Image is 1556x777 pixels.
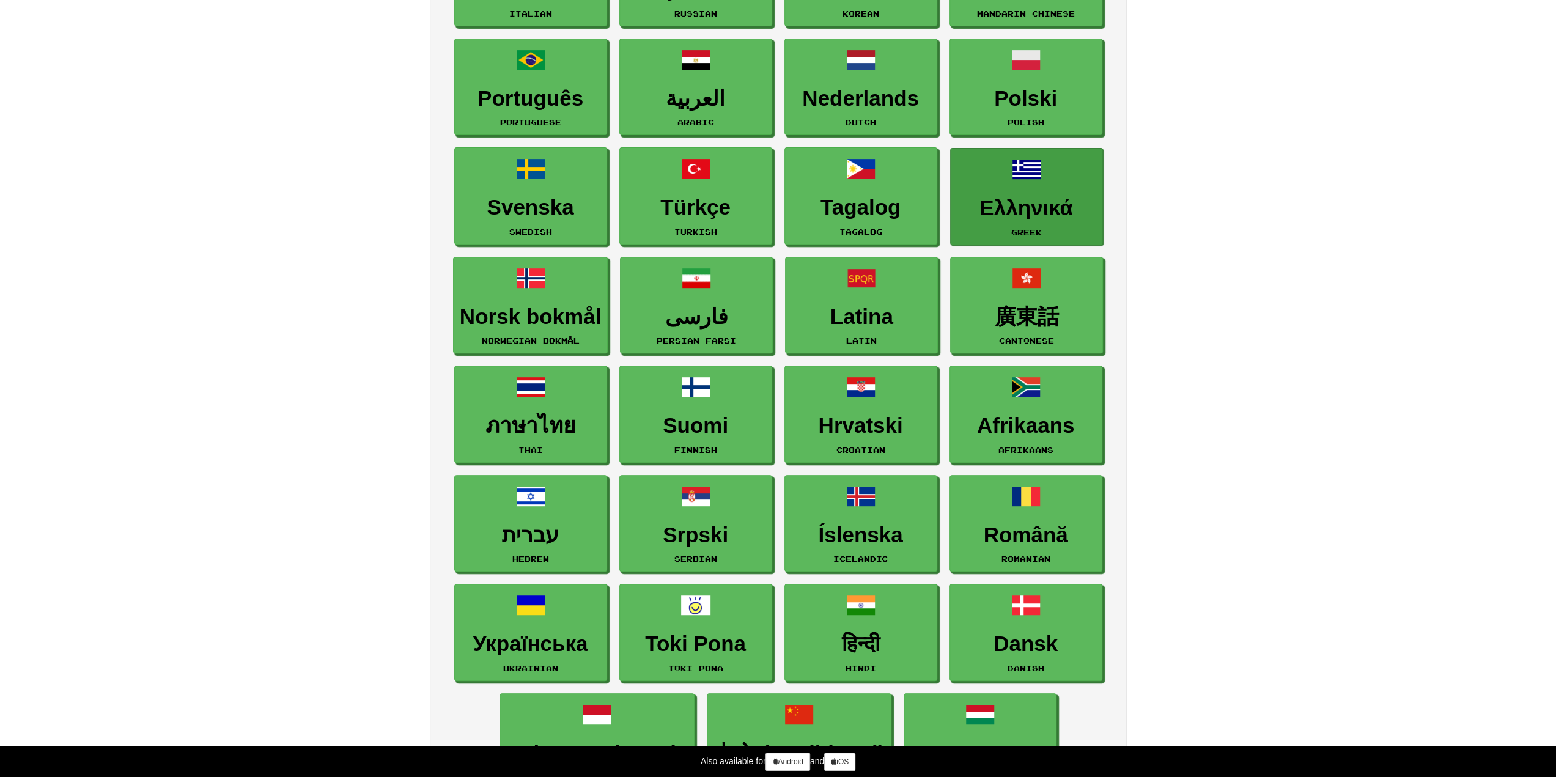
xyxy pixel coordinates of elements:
h3: Tagalog [791,196,931,219]
a: हिन्दीHindi [784,584,937,681]
h3: Português [461,87,600,111]
a: AfrikaansAfrikaans [949,366,1102,463]
a: SvenskaSwedish [454,147,607,245]
small: Korean [843,9,879,18]
small: Croatian [836,446,885,454]
small: Italian [509,9,552,18]
h3: Polski [956,87,1096,111]
a: PolskiPolish [949,39,1102,136]
h3: العربية [626,87,765,111]
h3: Ελληνικά [957,196,1096,220]
small: Toki Pona [668,664,723,672]
a: 廣東話Cantonese [950,257,1103,354]
h3: Suomi [626,414,765,438]
h3: 中文 (Traditional) [713,742,885,765]
h3: فارسی [627,305,766,329]
a: Norsk bokmålNorwegian Bokmål [453,257,608,354]
h3: Українська [461,632,600,656]
h3: Türkçe [626,196,765,219]
h3: Hrvatski [791,414,931,438]
small: Persian Farsi [657,336,736,345]
small: Tagalog [839,227,882,236]
small: Polish [1008,118,1044,127]
h3: Svenska [461,196,600,219]
a: Android [765,753,809,771]
h3: Nederlands [791,87,931,111]
a: DanskDanish [949,584,1102,681]
h3: Toki Pona [626,632,765,656]
a: УкраїнськаUkrainian [454,584,607,681]
small: Dutch [846,118,876,127]
a: Toki PonaToki Pona [619,584,772,681]
a: iOS [824,753,855,771]
h3: Íslenska [791,523,931,547]
small: Afrikaans [998,446,1053,454]
a: SuomiFinnish [619,366,772,463]
small: Arabic [677,118,714,127]
a: ΕλληνικάGreek [950,148,1103,245]
small: Mandarin Chinese [977,9,1075,18]
a: TürkçeTurkish [619,147,772,245]
h3: Magyar [910,742,1050,765]
a: TagalogTagalog [784,147,937,245]
h3: עברית [461,523,600,547]
a: NederlandsDutch [784,39,937,136]
small: Russian [674,9,717,18]
a: PortuguêsPortuguese [454,39,607,136]
small: Latin [846,336,877,345]
h3: Latina [792,305,931,329]
h3: Srpski [626,523,765,547]
h3: ภาษาไทย [461,414,600,438]
small: Romanian [1001,554,1050,563]
a: فارسیPersian Farsi [620,257,773,354]
small: Danish [1008,664,1044,672]
h3: 廣東話 [957,305,1096,329]
small: Norwegian Bokmål [482,336,580,345]
h3: हिन्दी [791,632,931,656]
small: Swedish [509,227,552,236]
small: Hebrew [512,554,549,563]
h3: Norsk bokmål [460,305,601,329]
a: ภาษาไทยThai [454,366,607,463]
small: Portuguese [500,118,561,127]
h3: Dansk [956,632,1096,656]
h3: Afrikaans [956,414,1096,438]
a: SrpskiSerbian [619,475,772,572]
a: LatinaLatin [785,257,938,354]
small: Thai [518,446,543,454]
small: Greek [1011,228,1042,237]
small: Icelandic [833,554,888,563]
a: עבריתHebrew [454,475,607,572]
a: RomânăRomanian [949,475,1102,572]
h3: Bahasa Indonesia [506,742,688,765]
a: ÍslenskaIcelandic [784,475,937,572]
h3: Română [956,523,1096,547]
small: Serbian [674,554,717,563]
a: HrvatskiCroatian [784,366,937,463]
small: Ukrainian [503,664,558,672]
small: Turkish [674,227,717,236]
small: Cantonese [999,336,1054,345]
small: Finnish [674,446,717,454]
a: العربيةArabic [619,39,772,136]
small: Hindi [846,664,876,672]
